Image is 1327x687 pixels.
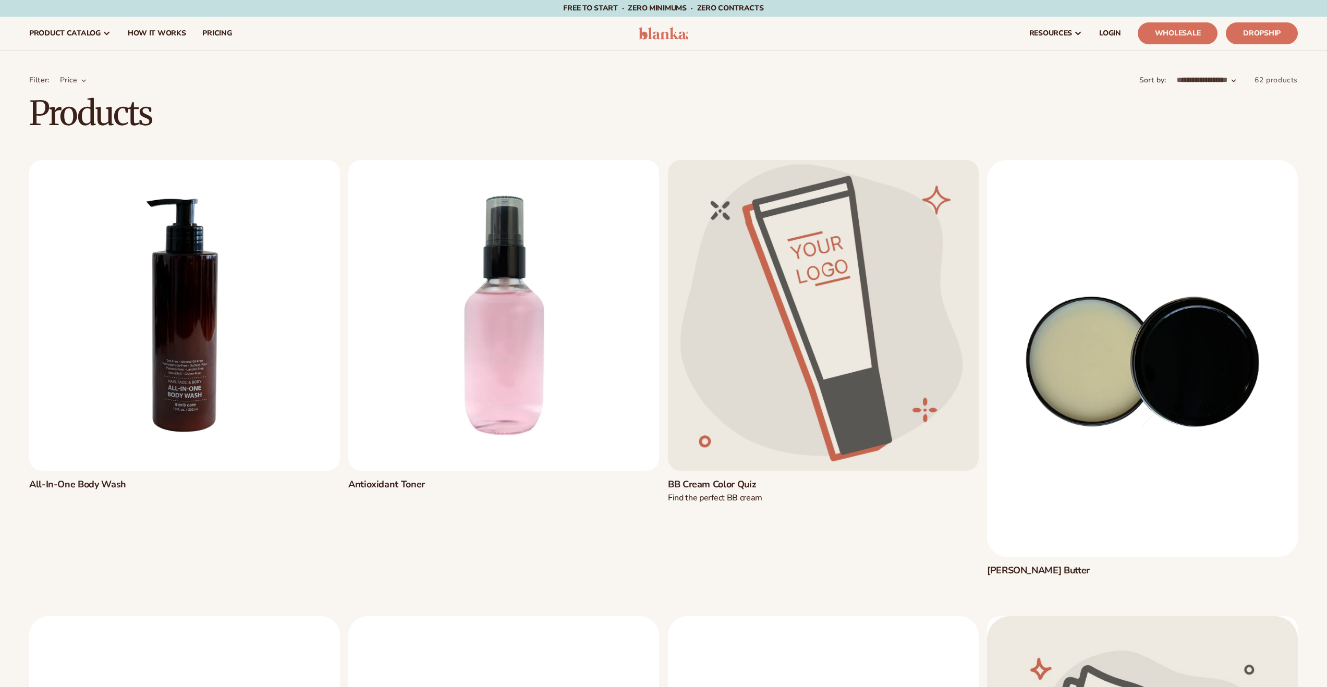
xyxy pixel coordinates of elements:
a: How It Works [119,17,194,50]
label: Sort by: [1139,75,1166,85]
a: BB Cream Color Quiz [668,479,979,490]
img: logo [639,27,688,40]
a: Antioxidant Toner [348,479,659,490]
a: Wholesale [1138,22,1218,44]
p: Filter: [29,75,50,85]
span: Price [60,75,78,85]
span: product catalog [29,29,101,38]
span: Free to start · ZERO minimums · ZERO contracts [563,3,763,13]
span: pricing [202,29,232,38]
span: LOGIN [1099,29,1121,38]
span: 62 products [1255,75,1298,85]
a: Dropship [1226,22,1298,44]
span: resources [1029,29,1072,38]
a: resources [1021,17,1091,50]
a: [PERSON_NAME] Butter [987,565,1298,576]
a: product catalog [21,17,119,50]
a: pricing [194,17,240,50]
summary: Price [60,75,87,85]
span: How It Works [128,29,186,38]
a: LOGIN [1091,17,1129,50]
a: All-in-one Body Wash [29,479,340,490]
